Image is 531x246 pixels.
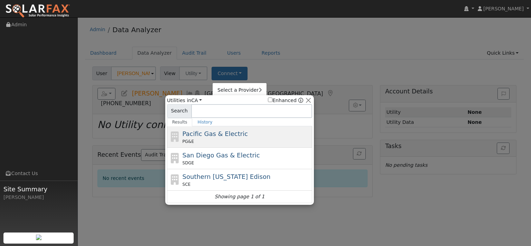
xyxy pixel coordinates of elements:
i: Showing page 1 of 1 [215,193,264,200]
a: Results [167,118,193,126]
span: Site Summary [3,184,74,194]
img: retrieve [36,235,41,240]
a: CA [191,98,202,103]
span: Show enhanced providers [268,97,303,104]
a: History [192,118,217,126]
input: Enhanced [268,98,272,102]
span: Search [167,104,192,118]
span: San Diego Gas & Electric [183,152,260,159]
span: Pacific Gas & Electric [183,130,248,137]
a: Select a Provider [213,85,267,95]
div: [PERSON_NAME] [3,194,74,201]
span: [PERSON_NAME] [483,6,524,11]
span: PG&E [183,138,194,145]
span: SDGE [183,160,194,166]
span: SCE [183,181,191,188]
span: Utilities in [167,97,202,104]
label: Enhanced [268,97,297,104]
a: Enhanced Providers [298,98,303,103]
img: SolarFax [5,4,70,18]
span: Southern [US_STATE] Edison [183,173,271,180]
